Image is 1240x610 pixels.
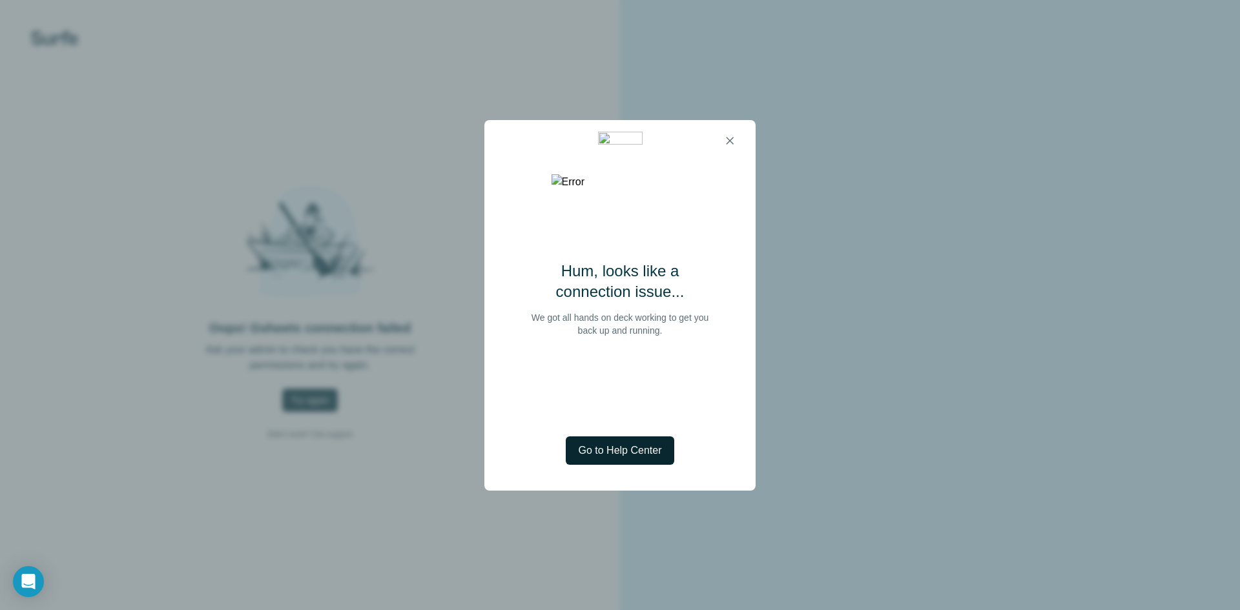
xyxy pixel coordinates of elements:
img: Error [552,174,689,190]
div: Open Intercom Messenger [13,566,44,597]
button: Go to Help Center [566,436,675,465]
span: Go to Help Center [579,443,662,458]
p: We got all hands on deck working to get you back up and running. [526,311,714,337]
h2: Hum, looks like a connection issue... [526,261,714,302]
img: 8fad7079-777e-4d1e-90eb-ca6182716fac [598,132,643,149]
